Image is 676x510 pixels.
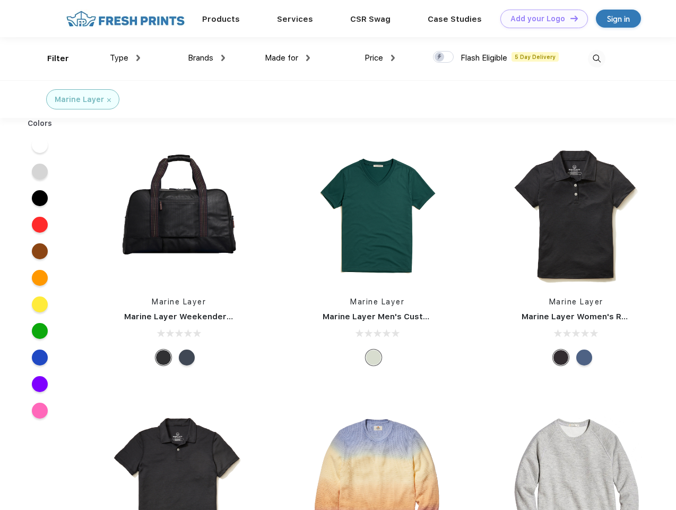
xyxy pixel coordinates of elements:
[124,312,244,321] a: Marine Layer Weekender Bag
[202,14,240,24] a: Products
[307,144,448,286] img: func=resize&h=266
[63,10,188,28] img: fo%20logo%202.webp
[155,350,171,365] div: Phantom
[179,350,195,365] div: Navy
[221,55,225,61] img: dropdown.png
[306,55,310,61] img: dropdown.png
[108,144,249,286] img: func=resize&h=266
[506,144,647,286] img: func=resize&h=266
[607,13,630,25] div: Sign in
[512,52,559,62] span: 5 Day Delivery
[510,14,565,23] div: Add your Logo
[20,118,60,129] div: Colors
[366,350,382,365] div: Any Color
[365,53,383,63] span: Price
[188,53,213,63] span: Brands
[107,98,111,102] img: filter_cancel.svg
[576,350,592,365] div: Navy
[110,53,128,63] span: Type
[461,53,507,63] span: Flash Eligible
[553,350,569,365] div: Black
[152,297,206,306] a: Marine Layer
[136,55,140,61] img: dropdown.png
[570,15,578,21] img: DT
[350,297,404,306] a: Marine Layer
[323,312,533,321] a: Marine Layer Men's Custom Dyed Signature V-Neck
[55,94,104,105] div: Marine Layer
[350,14,391,24] a: CSR Swag
[47,53,69,65] div: Filter
[596,10,641,28] a: Sign in
[549,297,603,306] a: Marine Layer
[265,53,298,63] span: Made for
[391,55,395,61] img: dropdown.png
[277,14,313,24] a: Services
[588,50,605,67] img: desktop_search.svg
